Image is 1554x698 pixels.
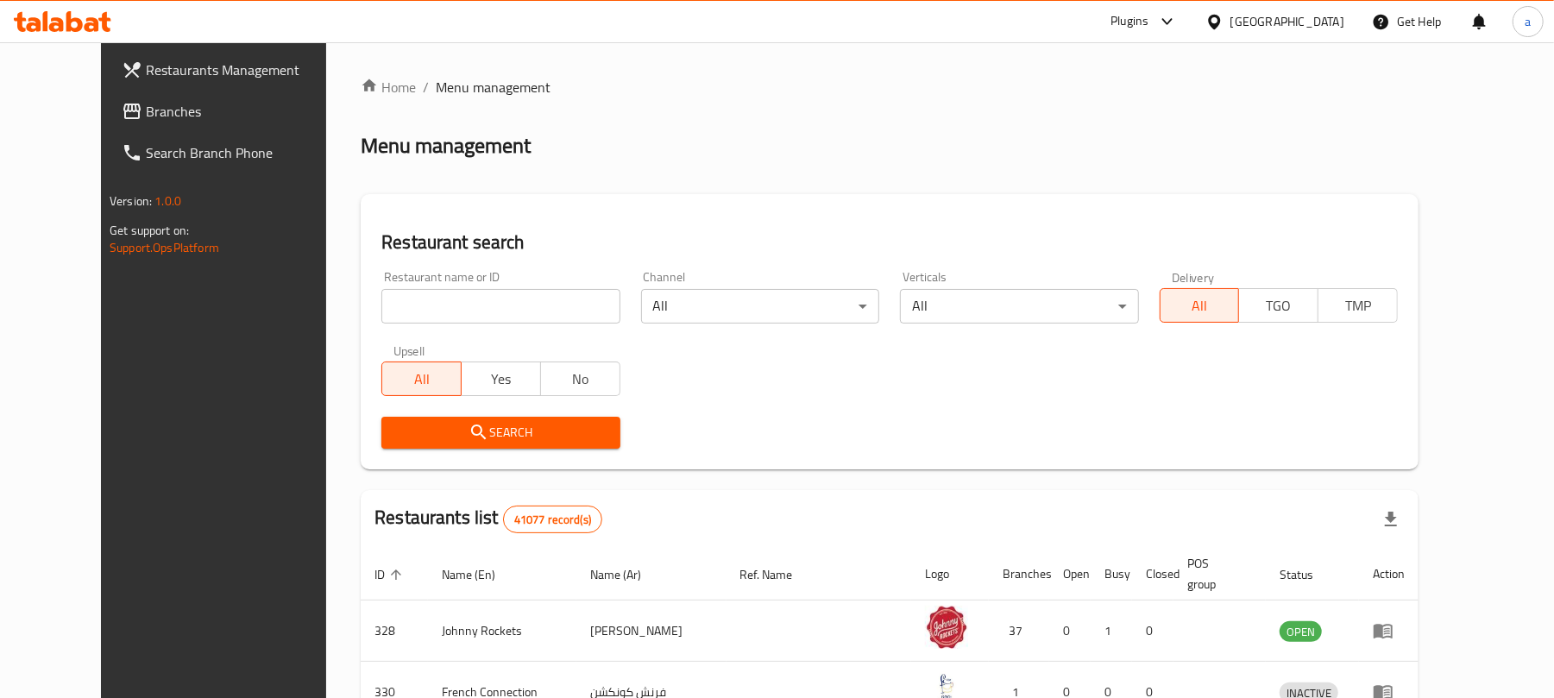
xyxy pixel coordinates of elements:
[361,77,1419,97] nav: breadcrumb
[389,367,455,392] span: All
[1110,11,1148,32] div: Plugins
[428,601,576,662] td: Johnny Rockets
[108,49,361,91] a: Restaurants Management
[361,77,416,97] a: Home
[1359,548,1419,601] th: Action
[110,236,219,259] a: Support.OpsPlatform
[989,548,1049,601] th: Branches
[1049,548,1091,601] th: Open
[989,601,1049,662] td: 37
[1132,548,1173,601] th: Closed
[381,289,620,324] input: Search for restaurant name or ID..
[1525,12,1531,31] span: a
[423,77,429,97] li: /
[1132,601,1173,662] td: 0
[900,289,1138,324] div: All
[154,190,181,212] span: 1.0.0
[504,512,601,528] span: 41077 record(s)
[146,101,347,122] span: Branches
[374,505,602,533] h2: Restaurants list
[1280,622,1322,642] span: OPEN
[374,564,407,585] span: ID
[361,132,531,160] h2: Menu management
[393,344,425,356] label: Upsell
[461,362,541,396] button: Yes
[1373,620,1405,641] div: Menu
[540,362,620,396] button: No
[146,142,347,163] span: Search Branch Phone
[1172,271,1215,283] label: Delivery
[590,564,664,585] span: Name (Ar)
[1238,288,1318,323] button: TGO
[1187,553,1245,594] span: POS group
[381,417,620,449] button: Search
[469,367,534,392] span: Yes
[740,564,815,585] span: Ref. Name
[108,132,361,173] a: Search Branch Phone
[548,367,613,392] span: No
[1325,293,1391,318] span: TMP
[1049,601,1091,662] td: 0
[1091,548,1132,601] th: Busy
[146,60,347,80] span: Restaurants Management
[361,601,428,662] td: 328
[503,506,602,533] div: Total records count
[1160,288,1240,323] button: All
[576,601,727,662] td: [PERSON_NAME]
[1230,12,1344,31] div: [GEOGRAPHIC_DATA]
[436,77,551,97] span: Menu management
[1370,499,1412,540] div: Export file
[1091,601,1132,662] td: 1
[641,289,879,324] div: All
[911,548,989,601] th: Logo
[381,362,462,396] button: All
[1246,293,1312,318] span: TGO
[1318,288,1398,323] button: TMP
[1167,293,1233,318] span: All
[110,190,152,212] span: Version:
[442,564,518,585] span: Name (En)
[108,91,361,132] a: Branches
[1280,564,1336,585] span: Status
[925,606,968,649] img: Johnny Rockets
[381,230,1398,255] h2: Restaurant search
[395,422,606,443] span: Search
[110,219,189,242] span: Get support on:
[1280,621,1322,642] div: OPEN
